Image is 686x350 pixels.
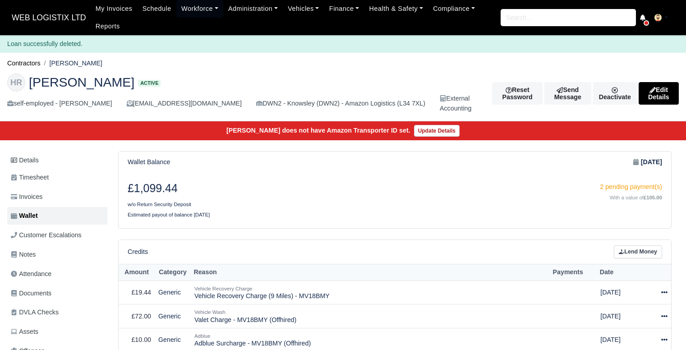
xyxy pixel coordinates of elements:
[191,264,550,281] th: Reason
[11,288,51,299] span: Documents
[119,281,155,304] td: £19.44
[610,195,662,200] small: With a value of
[41,58,102,69] li: [PERSON_NAME]
[7,74,25,92] div: HR
[29,76,134,88] span: [PERSON_NAME]
[119,304,155,328] td: £72.00
[11,192,42,202] span: Invoices
[7,152,107,169] a: Details
[0,66,686,122] div: Harris Rashid
[128,182,388,195] h3: £1,099.44
[91,18,125,35] a: Reports
[7,188,107,206] a: Invoices
[597,264,655,281] th: Date
[7,226,107,244] a: Customer Escalations
[11,269,51,279] span: Attendance
[155,304,191,328] td: Generic
[138,80,161,87] span: Active
[155,264,191,281] th: Category
[597,281,655,304] td: [DATE]
[7,9,91,27] a: WEB LOGISTIX LTD
[7,98,112,109] div: self-employed - [PERSON_NAME]
[7,246,107,263] a: Notes
[550,264,597,281] th: Payments
[256,98,425,109] div: DWN2 - Knowsley (DWN2) - Amazon Logistics (L34 7XL)
[11,172,49,183] span: Timesheet
[544,82,591,105] a: Send Message
[593,82,637,105] a: Deactivate
[639,82,679,105] a: Edit Details
[194,333,210,339] small: Adblue
[597,304,655,328] td: [DATE]
[440,93,471,114] div: External Accounting
[492,82,542,105] button: Reset Password
[7,285,107,302] a: Documents
[191,281,550,304] td: Vehicle Recovery Charge (9 Miles) - MV18BMY
[7,60,41,67] a: Contractors
[128,212,210,217] small: Estimated payout of balance [DATE]
[7,169,107,186] a: Timesheet
[644,195,662,200] strong: £105.00
[414,125,460,137] a: Update Details
[128,202,191,207] small: w/o Return Security Deposit
[194,286,252,291] small: Vehicle Recovery Charge
[11,230,82,240] span: Customer Escalations
[7,265,107,283] a: Attendance
[7,207,107,225] a: Wallet
[614,245,662,258] a: Lend Money
[402,182,663,192] div: 2 pending payment(s)
[119,264,155,281] th: Amount
[641,157,662,167] strong: [DATE]
[191,304,550,328] td: Valet Charge - MV18BMY (Offhired)
[7,304,107,321] a: DVLA Checks
[11,327,38,337] span: Assets
[11,211,38,221] span: Wallet
[11,249,36,260] span: Notes
[641,307,686,350] iframe: Chat Widget
[155,281,191,304] td: Generic
[194,309,226,315] small: Vehicle Wash
[127,98,242,109] div: [EMAIL_ADDRESS][DOMAIN_NAME]
[7,323,107,341] a: Assets
[128,248,148,256] h6: Credits
[501,9,636,26] input: Search...
[128,158,170,166] h6: Wallet Balance
[11,307,59,318] span: DVLA Checks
